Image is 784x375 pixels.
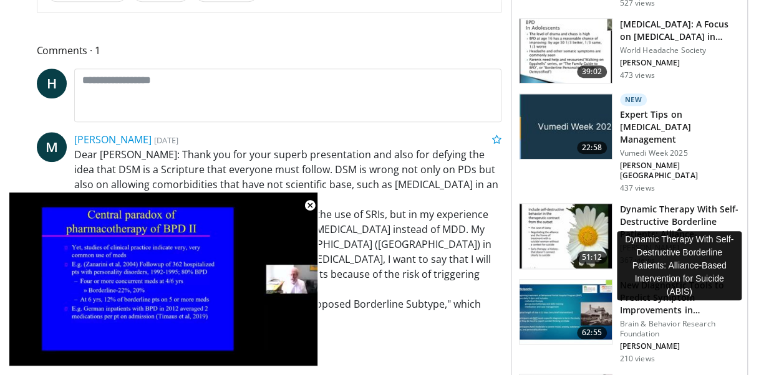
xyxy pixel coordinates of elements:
[620,183,655,193] p: 437 views
[620,148,740,158] p: Vumedi Week 2025
[577,65,607,78] span: 39:02
[577,326,607,339] span: 62:55
[37,42,501,59] span: Comments 1
[620,203,740,240] h3: Dynamic Therapy With Self-Destructive Borderline Patients: Alliance-…
[74,147,501,326] p: Dear [PERSON_NAME]: Thank you for your superb presentation and also for defying the idea that DSM...
[617,231,742,300] div: Dynamic Therapy With Self-Destructive Borderline Patients: Alliance-Based Intervention for Suicid...
[620,354,655,364] p: 210 views
[620,108,740,146] h3: Expert Tips on [MEDICAL_DATA] Management
[520,204,612,268] img: fc7d27e0-23a1-4146-8e8f-c0595ba078ba.150x105_q85_crop-smart_upscale.jpg
[620,319,740,339] p: Brain & Behavior Research Foundation
[520,19,612,83] img: 4fe63422-4ae9-46bf-af52-59e98d915f59.150x105_q85_crop-smart_upscale.jpg
[620,161,740,181] p: [PERSON_NAME][GEOGRAPHIC_DATA]
[577,141,607,154] span: 22:58
[620,341,740,351] p: [PERSON_NAME]
[519,18,740,84] a: 39:02 [MEDICAL_DATA]: A Focus on [MEDICAL_DATA] in… World Headache Society [PERSON_NAME] 473 views
[520,94,612,159] img: 3ab9a82c-c414-4abb-9d63-05eb468f3cf2.jpg.150x105_q85_crop-smart_upscale.jpg
[74,133,152,146] a: [PERSON_NAME]
[519,203,740,269] a: 51:12 Dynamic Therapy With Self-Destructive Borderline Patients: Alliance-… [PERSON_NAME] 367 views
[154,135,178,146] small: [DATE]
[9,192,318,366] video-js: Video Player
[37,69,67,98] a: H
[298,192,322,219] button: Close
[37,132,67,162] a: M
[520,280,612,344] img: 375f75d3-1724-484d-bc7d-4261831c6276.150x105_q85_crop-smart_upscale.jpg
[620,58,740,68] p: [PERSON_NAME]
[620,70,655,80] p: 473 views
[577,251,607,263] span: 51:12
[620,18,740,43] h3: [MEDICAL_DATA]: A Focus on [MEDICAL_DATA] in…
[519,279,740,364] a: 62:55 New Diagnostic Tools to Predict Symptom Improvements in Personality … Brain & Behavior Rese...
[519,93,740,193] a: 22:58 New Expert Tips on [MEDICAL_DATA] Management Vumedi Week 2025 [PERSON_NAME][GEOGRAPHIC_DATA...
[620,45,740,55] p: World Headache Society
[620,93,647,106] p: New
